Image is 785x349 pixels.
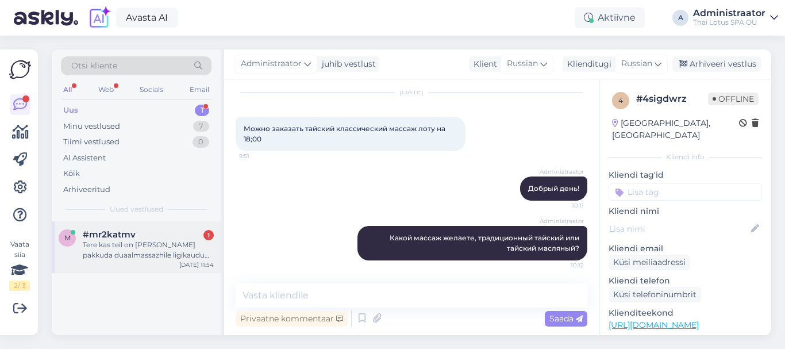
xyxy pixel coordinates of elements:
[621,57,652,70] span: Russian
[609,255,690,270] div: Küsi meiliaadressi
[609,205,762,217] p: Kliendi nimi
[540,167,584,176] span: Administraator
[469,58,497,70] div: Klient
[236,87,587,97] div: [DATE]
[609,152,762,162] div: Kliendi info
[241,57,302,70] span: Administraator
[83,229,136,240] span: #mr2katmv
[244,124,447,143] span: Можно заказать тайский классический массаж лоту на 18;00
[609,287,701,302] div: Küsi telefoninumbrit
[63,152,106,164] div: AI Assistent
[609,169,762,181] p: Kliendi tag'id
[528,184,579,193] span: Добрый день!
[63,105,78,116] div: Uus
[636,92,708,106] div: # 4sigdwrz
[195,105,209,116] div: 1
[609,335,762,345] p: Vaata edasi ...
[618,96,623,105] span: 4
[540,217,584,225] span: Administraator
[236,311,348,327] div: Privaatne kommentaar
[63,136,120,148] div: Tiimi vestlused
[87,6,111,30] img: explore-ai
[609,275,762,287] p: Kliendi telefon
[187,82,211,97] div: Email
[239,152,282,160] span: 9:51
[609,243,762,255] p: Kliendi email
[708,93,759,105] span: Offline
[693,9,778,27] a: AdministraatorThai Lotus SPA OÜ
[549,313,583,324] span: Saada
[317,58,376,70] div: juhib vestlust
[193,136,209,148] div: 0
[390,233,581,252] span: Какой массаж желаете, традиционный тайский или тайский масляный?
[609,320,699,330] a: [URL][DOMAIN_NAME]
[612,117,739,141] div: [GEOGRAPHIC_DATA], [GEOGRAPHIC_DATA]
[179,260,214,269] div: [DATE] 11:54
[507,57,538,70] span: Russian
[9,281,30,291] div: 2 / 3
[71,60,117,72] span: Otsi kliente
[193,121,209,132] div: 7
[9,239,30,291] div: Vaata siia
[63,121,120,132] div: Minu vestlused
[116,8,178,28] a: Avasta AI
[575,7,645,28] div: Aktiivne
[609,223,749,235] input: Lisa nimi
[9,59,31,80] img: Askly Logo
[541,261,584,270] span: 10:12
[83,240,214,260] div: Tere kas teil on [PERSON_NAME] pakkuda duaalmassazhile ligikaudu 19.00?
[672,56,761,72] div: Arhiveeri vestlus
[609,183,762,201] input: Lisa tag
[672,10,688,26] div: A
[693,9,765,18] div: Administraator
[61,82,74,97] div: All
[64,233,71,242] span: m
[63,184,110,195] div: Arhiveeritud
[203,230,214,240] div: 1
[110,204,163,214] span: Uued vestlused
[137,82,166,97] div: Socials
[541,201,584,210] span: 10:11
[63,168,80,179] div: Kõik
[96,82,116,97] div: Web
[563,58,611,70] div: Klienditugi
[609,307,762,319] p: Klienditeekond
[693,18,765,27] div: Thai Lotus SPA OÜ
